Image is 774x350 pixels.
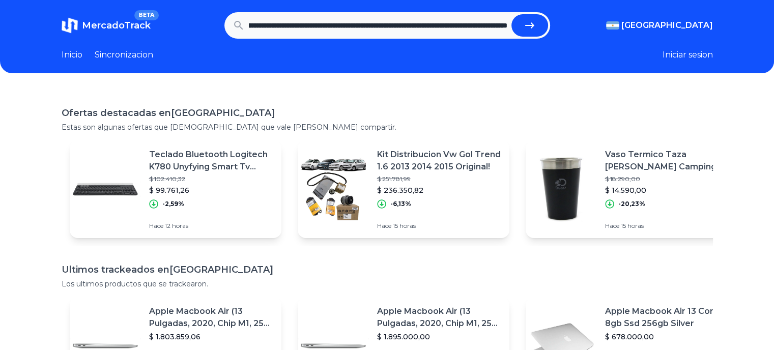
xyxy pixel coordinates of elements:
[70,154,141,225] img: Featured image
[663,49,713,61] button: Iniciar sesion
[377,305,501,330] p: Apple Macbook Air (13 Pulgadas, 2020, Chip M1, 256 Gb De Ssd, 8 Gb De Ram) - Plata
[377,222,501,230] p: Hace 15 horas
[606,19,713,32] button: [GEOGRAPHIC_DATA]
[62,17,78,34] img: MercadoTrack
[82,20,151,31] span: MercadoTrack
[377,149,501,173] p: Kit Distribucion Vw Gol Trend 1.6 2013 2014 2015 Original!
[62,279,713,289] p: Los ultimos productos que se trackearon.
[606,21,619,30] img: Argentina
[390,200,411,208] p: -6,13%
[134,10,158,20] span: BETA
[298,154,369,225] img: Featured image
[62,106,713,120] h1: Ofertas destacadas en [GEOGRAPHIC_DATA]
[605,149,729,173] p: Vaso Termico Taza [PERSON_NAME] Camping Viaje Camp
[95,49,153,61] a: Sincronizacion
[618,200,645,208] p: -20,23%
[605,175,729,183] p: $ 18.290,00
[62,49,82,61] a: Inicio
[526,154,597,225] img: Featured image
[298,140,509,238] a: Featured imageKit Distribucion Vw Gol Trend 1.6 2013 2014 2015 Original!$ 251.781,99$ 236.350,82-...
[605,305,729,330] p: Apple Macbook Air 13 Core I5 8gb Ssd 256gb Silver
[605,332,729,342] p: $ 678.000,00
[149,175,273,183] p: $ 102.410,32
[526,140,737,238] a: Featured imageVaso Termico Taza [PERSON_NAME] Camping Viaje Camp$ 18.290,00$ 14.590,00-20,23%Hace...
[377,332,501,342] p: $ 1.895.000,00
[70,140,281,238] a: Featured imageTeclado Bluetooth Logitech K780 Unyfying Smart Tv Tablet 3$ 102.410,32$ 99.761,26-2...
[621,19,713,32] span: [GEOGRAPHIC_DATA]
[62,17,151,34] a: MercadoTrackBETA
[149,222,273,230] p: Hace 12 horas
[605,185,729,195] p: $ 14.590,00
[605,222,729,230] p: Hace 15 horas
[377,185,501,195] p: $ 236.350,82
[149,305,273,330] p: Apple Macbook Air (13 Pulgadas, 2020, Chip M1, 256 Gb De Ssd, 8 Gb De Ram) - Plata
[62,122,713,132] p: Estas son algunas ofertas que [DEMOGRAPHIC_DATA] que vale [PERSON_NAME] compartir.
[62,262,713,277] h1: Ultimos trackeados en [GEOGRAPHIC_DATA]
[149,332,273,342] p: $ 1.803.859,06
[149,185,273,195] p: $ 99.761,26
[162,200,184,208] p: -2,59%
[377,175,501,183] p: $ 251.781,99
[149,149,273,173] p: Teclado Bluetooth Logitech K780 Unyfying Smart Tv Tablet 3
